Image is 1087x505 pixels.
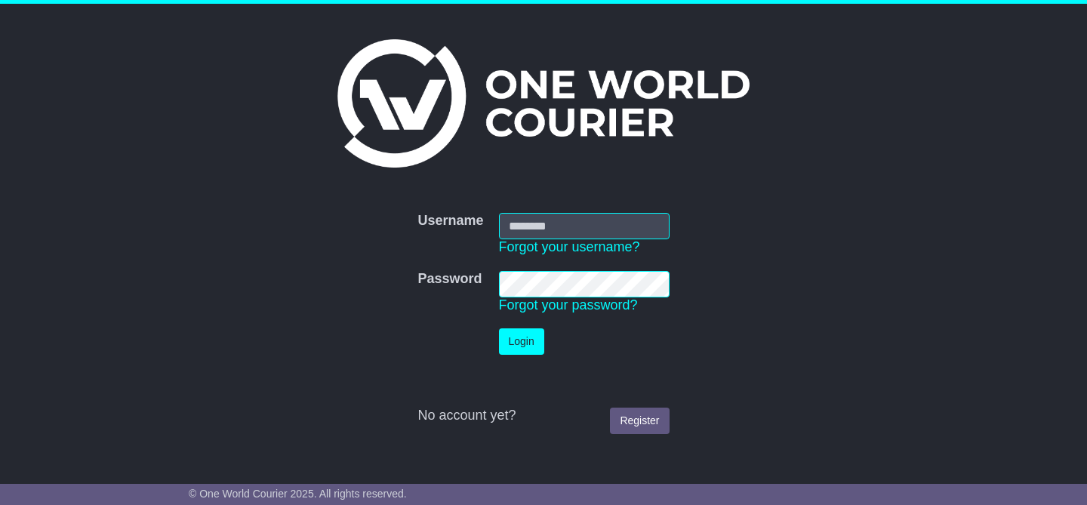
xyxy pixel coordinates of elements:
[189,488,407,500] span: © One World Courier 2025. All rights reserved.
[610,408,669,434] a: Register
[499,328,544,355] button: Login
[417,271,482,288] label: Password
[499,239,640,254] a: Forgot your username?
[337,39,750,168] img: One World
[499,297,638,313] a: Forgot your password?
[417,408,669,424] div: No account yet?
[417,213,483,229] label: Username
